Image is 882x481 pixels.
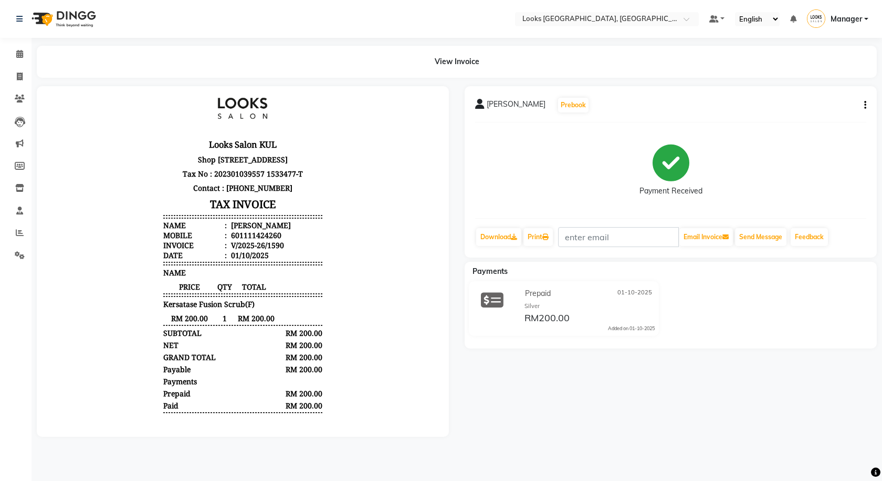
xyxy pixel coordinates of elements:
[177,124,180,134] span: :
[525,288,551,299] span: Prepaid
[116,98,275,117] h3: TAX INVOICE
[27,4,99,34] img: logo
[679,228,733,246] button: Email Invoice
[177,134,180,144] span: :
[116,185,169,195] span: PRICE
[234,292,275,302] div: RM 200.00
[116,70,275,84] p: Tax No : 202301039557 1533477-T
[831,14,862,25] span: Manager
[182,144,237,153] div: V/2025-26/1590
[116,40,275,56] h3: Looks Salon KUL
[169,217,186,227] span: 1
[791,228,828,246] a: Feedback
[472,267,508,276] span: Payments
[234,255,275,265] div: RM 200.00
[116,255,169,265] div: GRAND TOTAL
[234,231,275,241] div: RM 200.00
[639,186,702,197] div: Payment Received
[116,56,275,70] p: Shop [STREET_ADDRESS]
[524,312,570,326] span: RM200.00
[116,144,180,153] div: Invoice
[116,134,180,144] div: Mobile
[234,268,275,278] div: RM 200.00
[116,171,139,181] span: NAME
[116,292,143,302] span: Prepaid
[608,325,655,332] div: Added on 01-10-2025
[234,304,275,314] div: RM 200.00
[116,124,180,134] div: Name
[234,243,275,253] div: RM 200.00
[116,153,180,163] div: Date
[116,231,154,241] div: SUBTOTAL
[558,227,679,247] input: enter email
[523,228,553,246] a: Print
[116,84,275,98] p: Contact : [PHONE_NUMBER]
[476,228,521,246] a: Download
[182,124,244,134] div: [PERSON_NAME]
[177,144,180,153] span: :
[177,153,180,163] span: :
[116,243,131,253] div: NET
[116,202,207,212] span: Kersatase Fusion Scrub(F)
[116,280,150,290] div: Payments
[182,153,222,163] div: 01/10/2025
[524,302,655,311] div: Silver
[116,268,143,278] div: Payable
[807,9,825,28] img: Manager
[37,46,877,78] div: View Invoice
[617,288,652,299] span: 01-10-2025
[487,99,545,114] span: [PERSON_NAME]
[182,134,234,144] div: 601111424260
[186,185,227,195] span: TOTAL
[186,217,227,227] span: RM 200.00
[169,185,186,195] span: QTY
[116,217,169,227] span: RM 200.00
[558,98,589,112] button: Prebook
[116,304,131,314] div: Paid
[735,228,786,246] button: Send Message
